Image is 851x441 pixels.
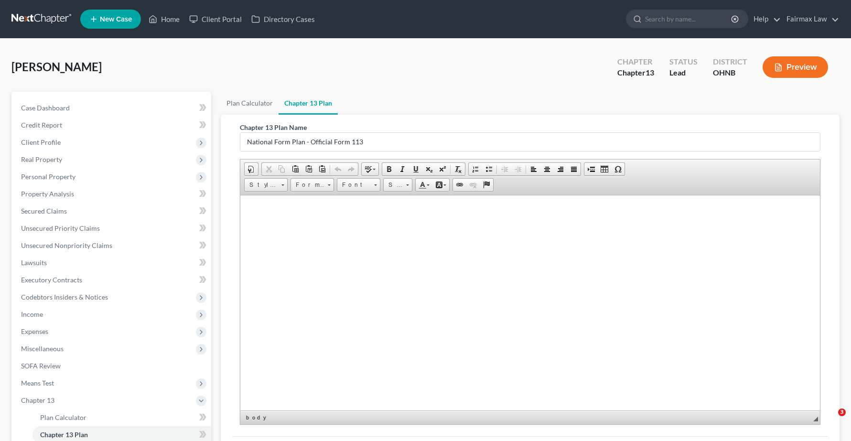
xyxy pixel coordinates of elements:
a: Spell Checker [362,163,378,175]
a: Justify [567,163,581,175]
div: District [713,56,747,67]
span: Size [384,179,403,191]
span: Means Test [21,379,54,387]
a: Unsecured Priority Claims [13,220,211,237]
span: Miscellaneous [21,344,64,353]
a: Undo [331,163,345,175]
a: Chapter 13 Plan [279,92,338,115]
a: body element [244,413,273,422]
a: Align Left [527,163,540,175]
span: 3 [838,409,846,416]
a: Remove Format [452,163,465,175]
a: Credit Report [13,117,211,134]
a: Unsecured Nonpriority Claims [13,237,211,254]
a: Insert Page Break for Printing [584,163,598,175]
a: Table [598,163,611,175]
span: Property Analysis [21,190,74,198]
a: Background Color [432,179,449,191]
a: SOFA Review [13,357,211,375]
span: Unsecured Priority Claims [21,224,100,232]
a: Redo [345,163,358,175]
a: Lawsuits [13,254,211,271]
span: Font [337,179,371,191]
iframe: Intercom live chat [819,409,841,431]
span: Format [291,179,324,191]
a: Superscript [436,163,449,175]
a: Center [540,163,554,175]
div: Status [669,56,698,67]
a: Paste from Word [315,163,329,175]
a: Bold [382,163,396,175]
a: Document Properties [245,163,258,175]
span: Credit Report [21,121,62,129]
span: Chapter 13 Plan [40,430,88,439]
span: Client Profile [21,138,61,146]
a: Insert/Remove Bulleted List [482,163,496,175]
a: Property Analysis [13,185,211,203]
span: Income [21,310,43,318]
span: SOFA Review [21,362,61,370]
span: [PERSON_NAME] [11,60,102,74]
input: Enter name... [240,133,820,151]
label: Chapter 13 Plan Name [240,122,307,132]
div: Chapter [617,56,654,67]
span: Expenses [21,327,48,335]
a: Executory Contracts [13,271,211,289]
a: Client Portal [184,11,247,28]
span: New Case [100,16,132,23]
a: Styles [244,178,288,192]
a: Copy [275,163,289,175]
span: Resize [813,417,818,421]
div: Chapter [617,67,654,78]
a: Size [383,178,412,192]
a: Link [453,179,466,191]
a: Subscript [422,163,436,175]
a: Cut [262,163,275,175]
a: Anchor [480,179,493,191]
span: Secured Claims [21,207,67,215]
a: Fairmax Law [782,11,839,28]
iframe: Rich Text Editor, document-ckeditor [240,195,820,410]
span: Personal Property [21,172,75,181]
a: Format [291,178,334,192]
a: Unlink [466,179,480,191]
span: Plan Calculator [40,413,86,421]
a: Secured Claims [13,203,211,220]
a: Home [144,11,184,28]
span: 13 [646,68,654,77]
a: Plan Calculator [32,409,211,426]
input: Search by name... [645,10,733,28]
a: Paste [289,163,302,175]
a: Font [337,178,380,192]
span: Codebtors Insiders & Notices [21,293,108,301]
a: Text Color [416,179,432,191]
span: Lawsuits [21,258,47,267]
a: Insert/Remove Numbered List [469,163,482,175]
button: Preview [763,56,828,78]
div: OHNB [713,67,747,78]
a: Directory Cases [247,11,320,28]
a: Increase Indent [511,163,525,175]
a: Decrease Indent [498,163,511,175]
div: Lead [669,67,698,78]
span: Unsecured Nonpriority Claims [21,241,112,249]
a: Case Dashboard [13,99,211,117]
span: Real Property [21,155,62,163]
span: Styles [245,179,278,191]
a: Paste as plain text [302,163,315,175]
span: Chapter 13 [21,396,54,404]
a: Plan Calculator [221,92,279,115]
a: Underline [409,163,422,175]
a: Italic [396,163,409,175]
a: Help [749,11,781,28]
a: Insert Special Character [611,163,625,175]
a: Align Right [554,163,567,175]
span: Executory Contracts [21,276,82,284]
span: Case Dashboard [21,104,70,112]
